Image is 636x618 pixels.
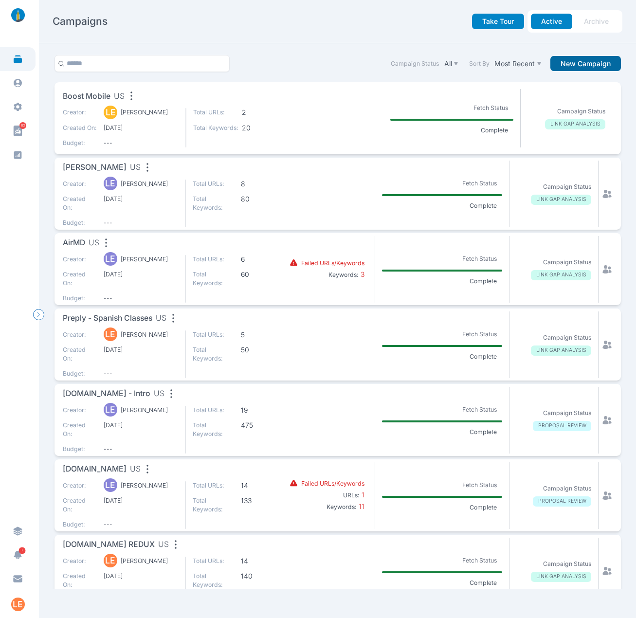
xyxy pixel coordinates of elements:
[476,126,513,135] p: Complete
[158,539,169,551] span: US
[543,182,591,191] p: Campaign Status
[63,91,110,103] span: Boost Mobile
[63,108,97,117] p: Creator:
[193,270,238,287] p: Total Keywords:
[193,421,238,438] p: Total Keywords:
[63,218,97,227] p: Budget:
[63,162,127,174] span: [PERSON_NAME]
[193,496,238,513] p: Total Keywords:
[531,345,591,356] p: LINK GAP ANALYSIS
[104,106,117,119] div: LE
[465,277,502,286] p: Complete
[63,463,127,475] span: [DOMAIN_NAME]
[121,557,168,565] p: [PERSON_NAME]
[242,108,287,117] span: 2
[63,237,85,249] span: AirMD
[241,330,286,339] span: 5
[241,345,286,363] span: 50
[89,237,99,249] span: US
[104,124,179,132] span: [DATE]
[457,479,502,491] p: Fetch Status
[531,14,572,29] button: Active
[543,560,591,568] p: Campaign Status
[193,406,238,415] p: Total URLs:
[465,503,502,512] p: Complete
[104,496,178,513] span: [DATE]
[193,180,238,188] p: Total URLs:
[121,180,168,188] p: [PERSON_NAME]
[193,255,238,264] p: Total URLs:
[241,496,286,513] span: 133
[63,180,97,188] p: Creator:
[391,59,439,68] label: Campaign Status
[104,294,178,303] span: ---
[104,218,178,227] span: ---
[469,59,490,68] label: Sort By
[531,195,591,205] p: LINK GAP ANALYSIS
[63,255,97,264] p: Creator:
[457,328,502,340] p: Fetch Status
[104,139,179,147] span: ---
[241,572,286,589] span: 140
[457,253,502,265] p: Fetch Status
[104,270,178,287] span: [DATE]
[241,406,286,415] span: 19
[63,496,97,513] p: Created On:
[63,369,97,378] p: Budget:
[533,421,591,431] p: PROPOSAL REVIEW
[104,369,178,378] span: ---
[457,554,502,566] p: Fetch Status
[193,195,238,212] p: Total Keywords:
[242,124,287,132] span: 20
[121,330,168,339] p: [PERSON_NAME]
[241,270,286,287] span: 60
[63,195,97,212] p: Created On:
[301,479,364,488] p: Failed URLs/Keywords
[130,162,141,174] span: US
[472,14,524,29] a: Take Tour
[543,333,591,342] p: Campaign Status
[193,481,238,490] p: Total URLs:
[63,388,150,400] span: [DOMAIN_NAME] - Intro
[63,445,97,454] p: Budget:
[104,252,117,266] div: LE
[241,481,286,490] span: 14
[465,579,502,587] p: Complete
[531,270,591,280] p: LINK GAP ANALYSIS
[343,491,360,499] b: URLs:
[63,330,97,339] p: Creator:
[543,258,591,267] p: Campaign Status
[557,107,605,116] p: Campaign Status
[241,195,286,212] span: 80
[121,406,168,415] p: [PERSON_NAME]
[63,294,97,303] p: Budget:
[550,56,621,72] button: New Campaign
[63,270,97,287] p: Created On:
[193,557,238,565] p: Total URLs:
[574,14,619,29] button: Archive
[63,539,155,551] span: [DOMAIN_NAME] REDUX
[241,180,286,188] span: 8
[327,503,357,510] b: Keywords:
[104,403,117,417] div: LE
[465,428,502,436] p: Complete
[543,484,591,493] p: Campaign Status
[494,59,535,68] p: Most Recent
[241,421,286,438] span: 475
[63,572,97,589] p: Created On:
[121,255,168,264] p: [PERSON_NAME]
[457,403,502,416] p: Fetch Status
[493,57,544,70] button: Most Recent
[121,481,168,490] p: [PERSON_NAME]
[241,255,286,264] span: 6
[104,345,178,363] span: [DATE]
[543,409,591,418] p: Campaign Status
[19,122,26,129] span: 83
[465,201,502,210] p: Complete
[63,557,97,565] p: Creator:
[114,91,125,103] span: US
[531,572,591,582] p: LINK GAP ANALYSIS
[63,406,97,415] p: Creator:
[357,502,364,510] span: 11
[104,177,117,190] div: LE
